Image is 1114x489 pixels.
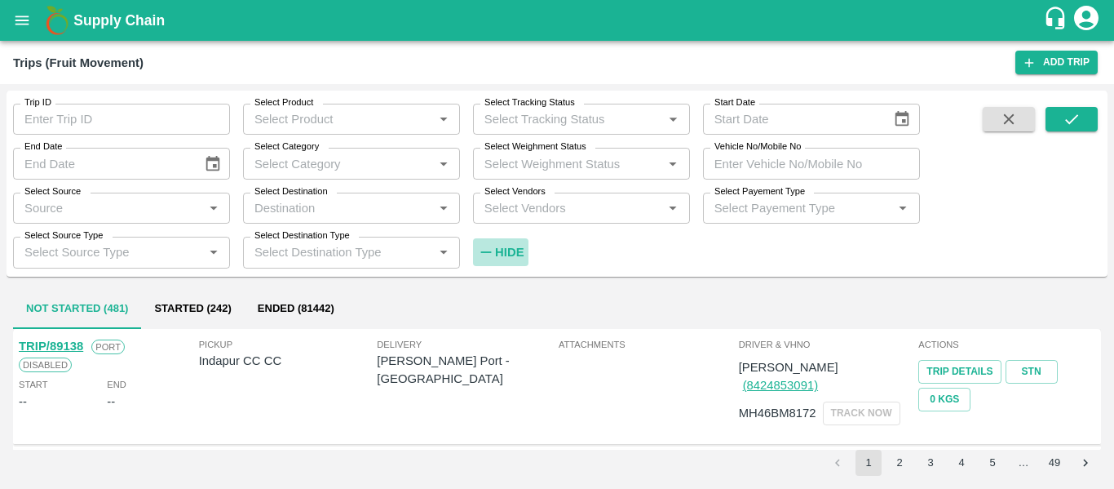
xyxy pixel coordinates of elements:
[1006,360,1058,384] a: STN
[1015,51,1098,74] a: Add Trip
[377,337,555,352] span: Delivery
[19,377,47,392] span: Start
[18,198,198,219] input: Source
[107,393,115,411] div: --
[141,290,244,329] button: Started (242)
[13,104,230,135] input: Enter Trip ID
[41,4,73,37] img: logo
[662,153,683,175] button: Open
[484,96,575,109] label: Select Tracking Status
[433,198,454,219] button: Open
[478,198,658,219] input: Select Vendors
[1072,450,1099,476] button: Go to next page
[739,404,816,422] p: MH46BM8172
[248,198,428,219] input: Destination
[886,450,913,476] button: Go to page 2
[918,360,1001,384] a: Trip Details
[24,229,103,242] label: Select Source Type
[918,388,970,411] button: 0 Kgs
[245,290,347,329] button: Ended (81442)
[892,198,913,219] button: Open
[24,185,81,198] label: Select Source
[107,377,126,392] span: End
[855,450,882,476] button: page 1
[662,109,683,130] button: Open
[433,153,454,175] button: Open
[248,153,428,174] input: Select Category
[203,242,224,263] button: Open
[24,140,62,153] label: End Date
[714,140,801,153] label: Vehicle No/Mobile No
[254,140,319,153] label: Select Category
[19,358,72,372] span: Disabled
[708,198,867,219] input: Select Payement Type
[13,148,191,179] input: End Date
[1010,456,1037,471] div: …
[377,352,555,389] p: [PERSON_NAME] Port - [GEOGRAPHIC_DATA]
[559,337,736,352] span: Attachments
[13,290,141,329] button: Not Started (481)
[19,393,27,411] div: --
[197,149,228,180] button: Choose date
[739,337,916,352] span: Driver & VHNo
[478,153,658,174] input: Select Weighment Status
[73,12,165,29] b: Supply Chain
[254,185,328,198] label: Select Destination
[1043,6,1072,35] div: customer-support
[714,185,805,198] label: Select Payement Type
[248,242,428,263] input: Select Destination Type
[19,340,83,353] a: TRIP/89138
[433,109,454,130] button: Open
[714,96,755,109] label: Start Date
[248,109,428,130] input: Select Product
[484,140,586,153] label: Select Weighment Status
[203,198,224,219] button: Open
[1041,450,1068,476] button: Go to page 49
[199,337,378,352] span: Pickup
[822,450,1101,476] nav: pagination navigation
[979,450,1006,476] button: Go to page 5
[948,450,975,476] button: Go to page 4
[24,96,51,109] label: Trip ID
[917,450,944,476] button: Go to page 3
[73,9,1043,32] a: Supply Chain
[743,379,818,392] a: (8424853091)
[703,148,920,179] input: Enter Vehicle No/Mobile No
[3,2,41,39] button: open drawer
[473,238,528,266] button: Hide
[18,242,198,263] input: Select Source Type
[91,340,125,354] span: Port
[254,96,313,109] label: Select Product
[918,337,1095,352] span: Actions
[1072,3,1101,38] div: account of current user
[662,198,683,219] button: Open
[886,104,917,135] button: Choose date
[433,242,454,263] button: Open
[484,185,546,198] label: Select Vendors
[739,361,838,374] span: [PERSON_NAME]
[495,246,524,259] strong: Hide
[13,52,144,73] div: Trips (Fruit Movement)
[254,229,350,242] label: Select Destination Type
[478,109,637,130] input: Select Tracking Status
[199,352,378,370] p: Indapur CC CC
[703,104,881,135] input: Start Date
